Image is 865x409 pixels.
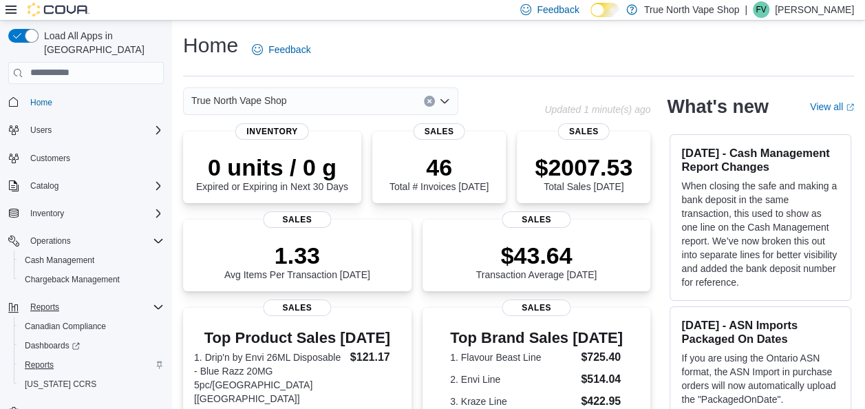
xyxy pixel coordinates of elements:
p: | [745,1,747,18]
p: $2007.53 [535,154,632,181]
span: Feedback [268,43,310,56]
span: Sales [263,300,331,316]
span: Inventory [25,205,164,222]
button: Customers [3,148,169,168]
span: [US_STATE] CCRS [25,379,96,390]
span: Home [25,94,164,111]
span: Sales [502,300,570,316]
span: Reports [19,357,164,373]
h3: Top Brand Sales [DATE] [450,330,623,346]
span: Operations [30,235,71,247]
span: Reports [25,299,164,315]
p: [PERSON_NAME] [775,1,854,18]
span: Users [30,125,52,136]
span: Home [30,97,52,108]
input: Dark Mode [590,3,619,17]
a: Dashboards [14,336,169,355]
p: When closing the safe and making a bank deposit in the same transaction, this used to show as one... [681,179,840,289]
a: Feedback [246,36,316,63]
span: Feedback [537,3,579,17]
div: Felix Vape [753,1,769,18]
p: 46 [389,154,489,181]
button: Reports [14,355,169,375]
button: Clear input [424,96,435,107]
span: Canadian Compliance [25,321,106,332]
h1: Home [183,32,238,59]
span: Dashboards [19,337,164,354]
a: Chargeback Management [19,271,125,288]
p: 1.33 [224,242,370,269]
h2: What's new [667,96,768,118]
p: $43.64 [476,242,597,269]
span: Dashboards [25,340,80,351]
div: Avg Items Per Transaction [DATE] [224,242,370,280]
a: View allExternal link [810,101,854,112]
div: Total Sales [DATE] [535,154,632,192]
span: Operations [25,233,164,249]
img: Cova [28,3,89,17]
span: Customers [25,149,164,167]
span: Chargeback Management [19,271,164,288]
span: Dark Mode [590,17,591,18]
button: Operations [25,233,76,249]
button: Users [3,120,169,140]
p: If you are using the Ontario ASN format, the ASN Import in purchase orders will now automatically... [681,351,840,406]
a: Customers [25,150,76,167]
span: Reports [25,359,54,370]
button: Reports [3,297,169,317]
dt: 2. Envi Line [450,373,575,386]
a: Dashboards [19,337,85,354]
button: Operations [3,231,169,251]
button: Inventory [3,204,169,223]
a: Home [25,94,58,111]
div: Total # Invoices [DATE] [389,154,489,192]
dd: $725.40 [581,349,623,366]
button: Users [25,122,57,138]
button: [US_STATE] CCRS [14,375,169,394]
dt: 3. Kraze Line [450,395,575,408]
span: Sales [263,211,331,228]
button: Canadian Compliance [14,317,169,336]
button: Chargeback Management [14,270,169,289]
span: Inventory [235,123,309,140]
span: Reports [30,302,59,313]
button: Catalog [25,178,64,194]
span: Catalog [30,180,58,191]
dd: $121.17 [350,349,401,366]
div: Transaction Average [DATE] [476,242,597,280]
h3: [DATE] - Cash Management Report Changes [681,146,840,174]
span: FV [756,1,766,18]
dd: $514.04 [581,371,623,388]
p: 0 units / 0 g [196,154,348,181]
a: Cash Management [19,252,100,269]
div: Expired or Expiring in Next 30 Days [196,154,348,192]
span: Sales [414,123,465,140]
h3: Top Product Sales [DATE] [194,330,401,346]
span: Users [25,122,164,138]
button: Cash Management [14,251,169,270]
svg: External link [846,103,854,112]
dt: 1. Flavour Beast Line [450,350,575,364]
button: Catalog [3,176,169,196]
a: Canadian Compliance [19,318,111,335]
button: Inventory [25,205,70,222]
span: Customers [30,153,70,164]
span: Cash Management [19,252,164,269]
button: Home [3,92,169,112]
p: Updated 1 minute(s) ago [544,104,650,115]
span: Inventory [30,208,64,219]
span: Sales [558,123,610,140]
h3: [DATE] - ASN Imports Packaged On Dates [681,318,840,346]
span: Load All Apps in [GEOGRAPHIC_DATA] [39,29,164,56]
p: True North Vape Shop [644,1,740,18]
a: Reports [19,357,59,373]
button: Reports [25,299,65,315]
button: Open list of options [439,96,450,107]
span: Canadian Compliance [19,318,164,335]
span: Sales [502,211,570,228]
span: Catalog [25,178,164,194]
dt: 1. Drip'n by Envi 26ML Disposable - Blue Razz 20MG 5pc/[GEOGRAPHIC_DATA] [[GEOGRAPHIC_DATA]] [194,350,345,406]
span: Chargeback Management [25,274,120,285]
a: [US_STATE] CCRS [19,376,102,392]
span: Washington CCRS [19,376,164,392]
